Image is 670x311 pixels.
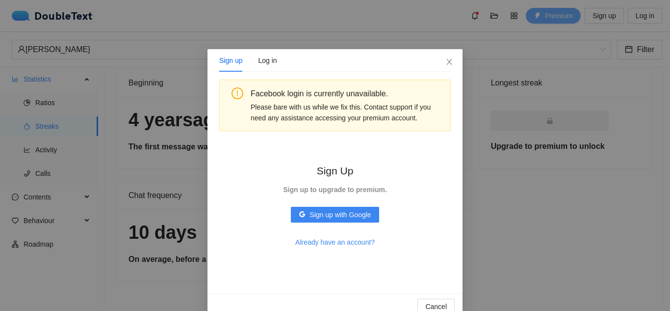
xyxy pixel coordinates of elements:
span: Already have an account? [295,237,375,248]
div: Log in [258,55,277,66]
span: Sign up with Google [309,209,371,220]
button: Close [436,49,463,76]
span: exclamation-circle [232,87,243,99]
div: Please bare with us while we fix this. Contact support if you need any assistance accessing your ... [251,102,443,123]
button: Already have an account? [287,234,383,250]
span: close [445,58,453,66]
strong: Sign up to upgrade to premium. [283,186,387,194]
div: Sign up [219,55,242,66]
button: googleSign up with Google [291,207,379,223]
span: google [299,211,306,219]
h2: Sign Up [283,163,387,179]
div: Facebook login is currently unavailable. [251,87,443,100]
